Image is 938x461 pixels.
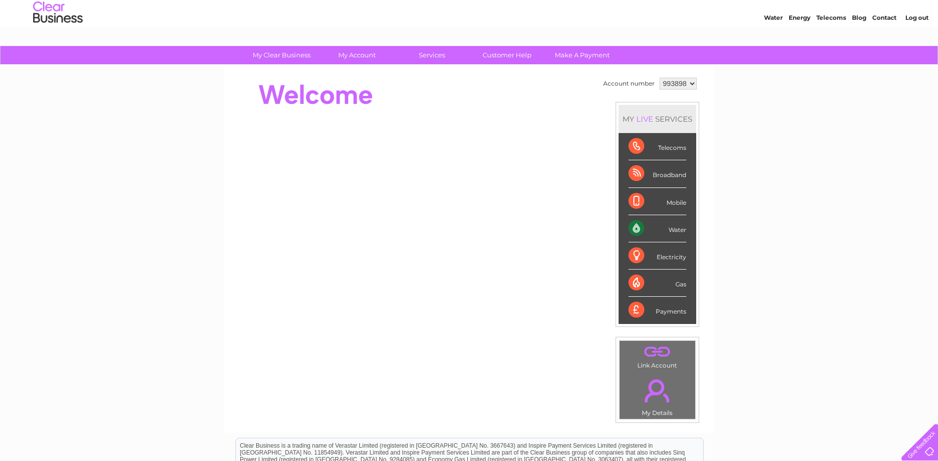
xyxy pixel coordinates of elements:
[316,46,398,64] a: My Account
[619,371,696,419] td: My Details
[466,46,548,64] a: Customer Help
[628,242,686,270] div: Electricity
[622,343,693,361] a: .
[628,270,686,297] div: Gas
[852,42,866,49] a: Blog
[816,42,846,49] a: Telecoms
[628,160,686,187] div: Broadband
[872,42,896,49] a: Contact
[236,5,703,48] div: Clear Business is a trading name of Verastar Limited (registered in [GEOGRAPHIC_DATA] No. 3667643...
[634,114,655,124] div: LIVE
[628,188,686,215] div: Mobile
[752,5,820,17] a: 0333 014 3131
[619,340,696,371] td: Link Account
[391,46,473,64] a: Services
[601,75,657,92] td: Account number
[241,46,322,64] a: My Clear Business
[628,215,686,242] div: Water
[628,133,686,160] div: Telecoms
[628,297,686,323] div: Payments
[33,26,83,56] img: logo.png
[622,373,693,408] a: .
[905,42,929,49] a: Log out
[764,42,783,49] a: Water
[619,105,696,133] div: MY SERVICES
[541,46,623,64] a: Make A Payment
[789,42,810,49] a: Energy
